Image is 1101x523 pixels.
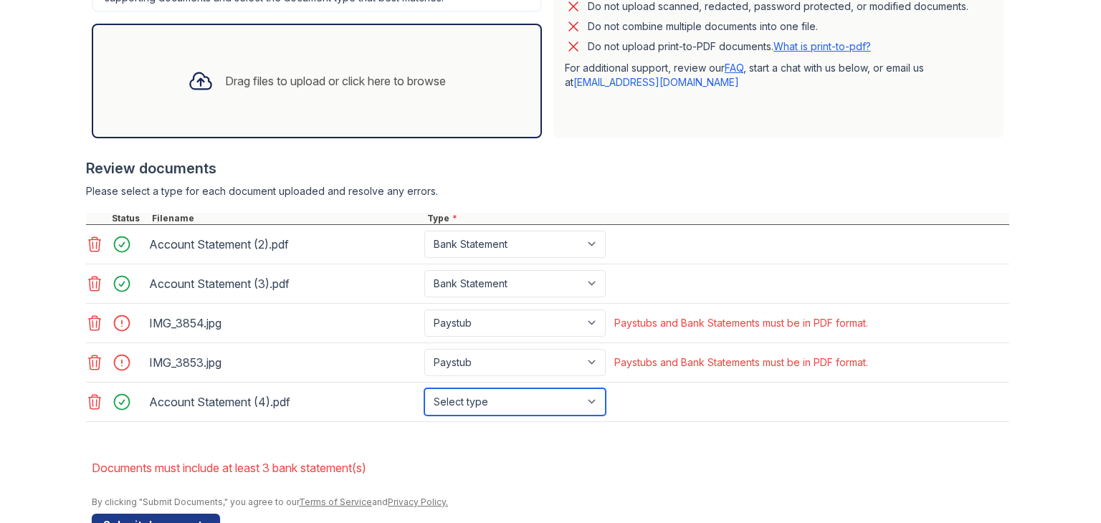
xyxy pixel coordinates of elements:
[614,355,868,370] div: Paystubs and Bank Statements must be in PDF format.
[573,76,739,88] a: [EMAIL_ADDRESS][DOMAIN_NAME]
[773,40,871,52] a: What is print-to-pdf?
[388,496,448,507] a: Privacy Policy.
[565,61,992,90] p: For additional support, review our , start a chat with us below, or email us at
[299,496,372,507] a: Terms of Service
[86,158,1009,178] div: Review documents
[424,213,1009,224] div: Type
[149,390,419,413] div: Account Statement (4).pdf
[614,316,868,330] div: Paystubs and Bank Statements must be in PDF format.
[225,72,446,90] div: Drag files to upload or click here to browse
[725,62,743,74] a: FAQ
[149,233,419,256] div: Account Statement (2).pdf
[92,496,1009,508] div: By clicking "Submit Documents," you agree to our and
[588,18,818,35] div: Do not combine multiple documents into one file.
[588,39,871,54] p: Do not upload print-to-PDF documents.
[92,454,1009,482] li: Documents must include at least 3 bank statement(s)
[149,272,419,295] div: Account Statement (3).pdf
[86,184,1009,198] div: Please select a type for each document uploaded and resolve any errors.
[149,213,424,224] div: Filename
[149,312,419,335] div: IMG_3854.jpg
[149,351,419,374] div: IMG_3853.jpg
[109,213,149,224] div: Status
